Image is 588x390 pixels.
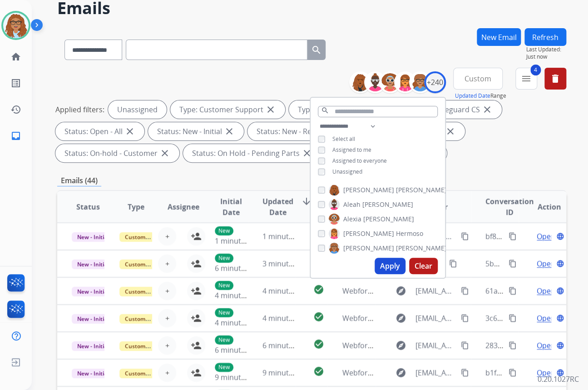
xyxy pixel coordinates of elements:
span: Type [128,201,144,212]
span: Open [537,340,555,351]
p: Emails (44) [57,175,101,186]
span: Customer Support [119,232,178,242]
mat-icon: person_add [191,340,202,351]
span: 9 minutes ago [215,372,263,382]
span: 4 [530,65,541,75]
button: + [158,336,176,355]
span: Just now [526,53,566,60]
mat-icon: search [311,45,322,55]
span: Assigned to everyone [332,157,387,165]
mat-icon: content_copy [461,369,469,377]
span: Open [537,258,555,269]
span: Open [537,285,555,296]
p: New [215,226,233,235]
mat-icon: check_circle [313,284,324,295]
mat-icon: language [556,314,564,322]
div: Type: Reguard CS [411,100,502,119]
mat-icon: close [224,126,235,137]
button: Updated Date [455,92,490,100]
mat-icon: content_copy [509,341,517,350]
mat-icon: person_add [191,285,202,296]
p: 0.20.1027RC [538,374,579,385]
span: [EMAIL_ADDRESS][DOMAIN_NAME] [415,367,456,378]
p: New [215,363,233,372]
p: New [215,308,233,317]
mat-icon: content_copy [509,260,517,268]
mat-icon: explore [395,367,406,378]
mat-icon: check_circle [313,339,324,350]
span: [PERSON_NAME] [343,185,394,195]
span: + [165,231,169,242]
button: Custom [453,68,503,90]
mat-icon: language [556,287,564,295]
span: Unassigned [332,168,362,175]
span: Last Updated: [526,46,566,53]
span: [PERSON_NAME] [343,244,394,253]
mat-icon: person_add [191,258,202,269]
span: + [165,367,169,378]
mat-icon: content_copy [509,314,517,322]
span: Updated Date [262,196,293,218]
span: [PERSON_NAME] [343,229,394,238]
button: Clear [409,258,438,274]
button: Refresh [524,28,566,46]
mat-icon: explore [395,340,406,351]
mat-icon: content_copy [449,260,457,268]
p: New [215,281,233,290]
span: [PERSON_NAME] [396,244,447,253]
span: Status [76,201,100,212]
span: Customer Support [119,341,178,351]
span: Range [455,92,506,100]
span: Webform from [EMAIL_ADDRESS][DOMAIN_NAME] on [DATE] [342,340,548,350]
span: Select all [332,135,355,143]
span: + [165,313,169,324]
p: New [215,335,233,345]
span: 4 minutes ago [215,318,263,328]
span: Hermoso [396,229,423,238]
span: Webform from [EMAIL_ADDRESS][DOMAIN_NAME] on [DATE] [342,368,548,378]
mat-icon: person_add [191,231,202,242]
mat-icon: person_add [191,367,202,378]
span: Open [537,231,555,242]
span: Initial Date [215,196,247,218]
span: Alexia [343,215,361,224]
button: + [158,255,176,273]
mat-icon: language [556,369,564,377]
mat-icon: inbox [10,130,21,141]
span: + [165,258,169,269]
span: New - Initial [72,287,114,296]
span: 1 minute ago [262,231,307,241]
span: Open [537,367,555,378]
mat-icon: arrow_downward [301,196,311,207]
span: New - Initial [72,232,114,242]
span: 4 minutes ago [262,313,311,323]
mat-icon: explore [395,285,406,296]
mat-icon: language [556,260,564,268]
mat-icon: close [159,148,170,159]
img: avatar [3,13,29,38]
button: + [158,309,176,327]
span: + [165,340,169,351]
th: Action [519,191,566,223]
span: Customer Support [119,314,178,324]
mat-icon: close [482,104,493,115]
mat-icon: close [265,104,276,115]
span: 9 minutes ago [262,368,311,378]
span: [PERSON_NAME] [396,185,447,195]
div: Type: Customer Support [170,100,285,119]
span: New - Initial [72,314,114,324]
button: + [158,227,176,245]
button: New Email [477,28,521,46]
span: Assigned to me [332,146,371,154]
button: + [158,364,176,382]
span: Webform from [EMAIL_ADDRESS][DOMAIN_NAME] on [DATE] [342,313,548,323]
span: 6 minutes ago [262,340,311,350]
mat-icon: person_add [191,313,202,324]
div: Status: On-hold - Customer [55,144,179,162]
span: New - Initial [72,369,114,378]
mat-icon: check_circle [313,311,324,322]
span: New - Initial [72,341,114,351]
mat-icon: content_copy [461,287,469,295]
span: 6 minutes ago [215,345,263,355]
span: New - Initial [72,260,114,269]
